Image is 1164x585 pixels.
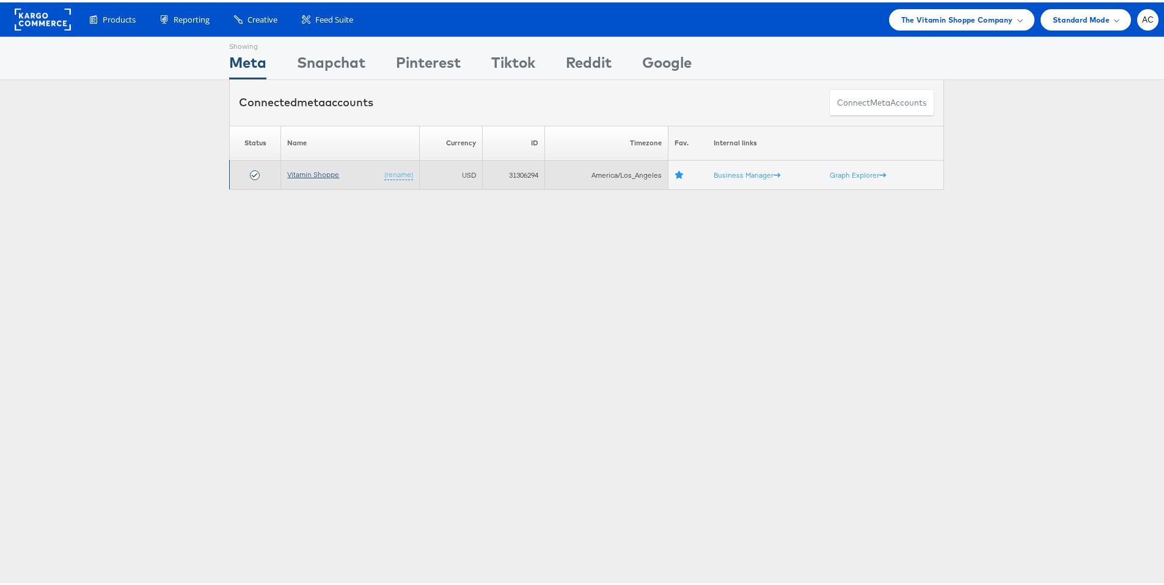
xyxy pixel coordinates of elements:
[103,12,136,23] span: Products
[1053,11,1110,24] span: Standard Mode
[384,167,413,178] a: (rename)
[396,49,461,77] div: Pinterest
[545,123,668,158] th: Timezone
[229,49,266,77] div: Meta
[491,49,535,77] div: Tiktok
[297,49,365,77] div: Snapchat
[247,12,277,23] span: Creative
[829,87,934,114] button: ConnectmetaAccounts
[483,123,545,158] th: ID
[545,158,668,187] td: America/Los_Angeles
[281,123,419,158] th: Name
[566,49,612,77] div: Reddit
[714,168,780,177] a: Business Manager
[297,93,325,107] span: meta
[870,95,890,106] span: meta
[830,168,886,177] a: Graph Explorer
[230,123,281,158] th: Status
[287,167,339,176] a: Vitamin Shoppe
[174,12,210,23] span: Reporting
[419,123,483,158] th: Currency
[642,49,692,77] div: Google
[239,92,373,108] div: Connected accounts
[419,158,483,187] td: USD
[229,35,266,49] div: Showing
[483,158,545,187] td: 31306294
[901,11,1013,24] span: The Vitamin Shoppe Company
[315,12,353,23] span: Feed Suite
[1142,13,1154,21] span: AC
